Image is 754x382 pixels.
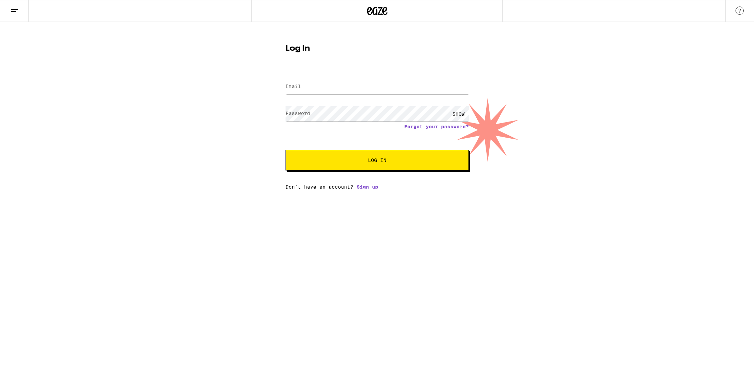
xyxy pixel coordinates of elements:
[286,79,469,94] input: Email
[286,44,469,53] h1: Log In
[357,184,378,190] a: Sign up
[286,111,310,116] label: Password
[404,124,469,129] a: Forgot your password?
[286,84,301,89] label: Email
[286,184,469,190] div: Don't have an account?
[448,106,469,122] div: SHOW
[286,150,469,170] button: Log In
[368,158,386,163] span: Log In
